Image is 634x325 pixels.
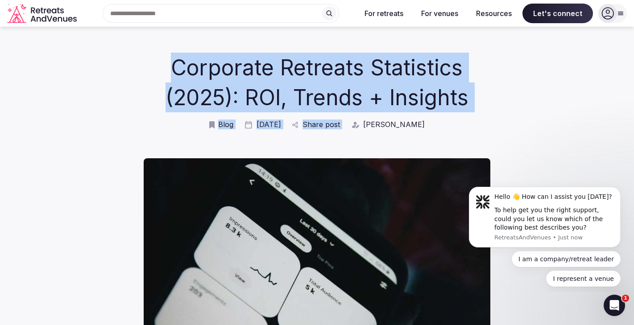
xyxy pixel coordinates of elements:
span: 1 [622,295,629,302]
span: Share post [302,119,340,129]
span: Let's connect [522,4,593,23]
svg: Retreats and Venues company logo [7,4,79,24]
iframe: Intercom notifications message [456,179,634,292]
button: For retreats [357,4,410,23]
h1: Corporate Retreats Statistics (2025): ROI, Trends + Insights [166,53,469,112]
a: Visit the homepage [7,4,79,24]
iframe: Intercom live chat [604,295,625,316]
a: [PERSON_NAME] [351,119,425,129]
span: Blog [218,119,233,129]
span: [PERSON_NAME] [363,119,425,129]
button: For venues [414,4,465,23]
button: Resources [469,4,519,23]
a: Blog [209,119,233,129]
